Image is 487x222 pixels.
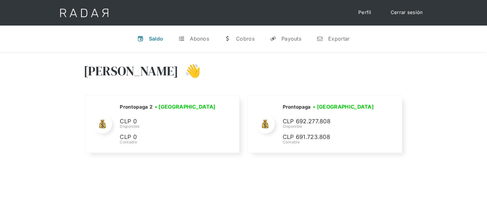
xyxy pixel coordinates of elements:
h2: Prontopaga 2 [120,104,152,110]
p: CLP 0 [120,117,216,126]
div: Cobros [236,35,255,42]
p: CLP 692.277.808 [282,117,378,126]
div: Saldo [149,35,163,42]
h3: 👋 [178,63,201,79]
h3: [PERSON_NAME] [84,63,179,79]
div: y [270,35,276,42]
div: Contable [282,139,378,145]
a: Perfil [352,6,378,19]
div: t [178,35,185,42]
div: w [224,35,231,42]
div: Disponible [282,124,378,129]
div: n [317,35,323,42]
div: Payouts [281,35,301,42]
div: Abonos [190,35,209,42]
div: Exportar [328,35,350,42]
div: v [137,35,144,42]
a: Cerrar sesión [384,6,429,19]
div: Contable [120,139,217,145]
h3: • [GEOGRAPHIC_DATA] [313,103,374,111]
h3: • [GEOGRAPHIC_DATA] [155,103,215,111]
div: Disponible [120,124,217,129]
p: CLP 691.723.808 [282,133,378,142]
p: CLP 0 [120,133,216,142]
h2: Prontopaga [282,104,311,110]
